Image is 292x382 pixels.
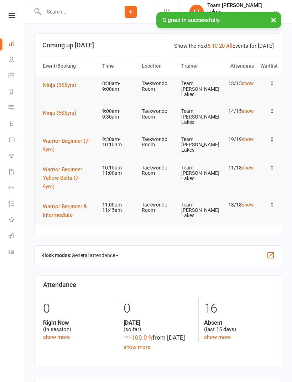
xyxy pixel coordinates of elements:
[40,57,99,75] th: Event/Booking
[43,334,70,340] a: show more
[242,202,254,208] a: show
[41,252,72,258] strong: Kiosk modes:
[257,131,277,148] td: 0
[43,281,273,288] h3: Attendance
[9,68,25,84] a: Calendar
[43,109,81,117] button: Ninja (5&6yrs)
[43,82,76,88] span: Ninja (5&6yrs)
[9,132,25,148] a: Product Sales
[139,57,178,75] th: Location
[212,43,218,49] a: 10
[9,213,25,229] a: What's New
[9,229,25,245] a: Roll call kiosk mode
[9,52,25,68] a: People
[124,298,193,319] div: 0
[43,319,113,326] strong: Right Now
[139,103,178,125] td: Taekwondo Room
[257,159,277,176] td: 0
[204,298,273,319] div: 16
[242,80,254,86] a: show
[43,319,113,333] div: (in session)
[99,131,139,153] td: 9:30am-10:15am
[178,131,218,159] td: Team [PERSON_NAME] Lakes
[174,42,274,50] div: Show the next events for [DATE]
[178,159,218,187] td: Team [PERSON_NAME] Lakes
[257,75,277,92] td: 0
[178,75,218,103] td: Team [PERSON_NAME] Lakes
[257,103,277,120] td: 0
[218,131,257,148] td: 19/19
[139,75,178,98] td: Taekwondo Room
[208,43,210,49] a: 5
[139,131,178,153] td: Taekwondo Room
[124,334,152,341] span: -100.0 %
[43,203,87,218] span: Warrior Beginner & Intermediate
[219,43,225,49] a: 20
[124,319,193,326] strong: [DATE]
[43,298,113,319] div: 0
[163,17,221,23] span: Signed in successfully.
[218,57,257,75] th: Attendees
[218,103,257,120] td: 14/15
[218,197,257,213] td: 18/18
[178,103,218,131] td: Team [PERSON_NAME] Lakes
[42,7,106,17] input: Search...
[72,250,119,261] span: General attendance
[9,245,25,261] a: Class kiosk mode
[204,334,231,340] a: show more
[124,344,150,350] a: show more
[218,75,257,92] td: 13/15
[139,197,178,219] td: Taekwondo Room
[204,319,273,333] div: (last 15 days)
[218,159,257,176] td: 11/18
[43,202,96,219] button: Warrior Beginner & Intermediate
[43,110,76,116] span: Ninja (5&6yrs)
[43,137,96,154] button: Warrior Beginner (7-9yrs)
[178,197,218,224] td: Team [PERSON_NAME] Lakes
[43,138,90,153] span: Warrior Beginner (7-9yrs)
[124,319,193,333] div: (so far)
[178,57,218,75] th: Trainer
[257,197,277,213] td: 0
[9,84,25,100] a: Reports
[189,5,204,19] div: TT
[207,2,273,15] div: Team [PERSON_NAME] Lakes
[99,159,139,182] td: 10:15am-11:00am
[139,159,178,182] td: Taekwondo Room
[242,136,254,142] a: show
[43,166,82,190] span: Warrior Beginner Yellow Belts (7-9yrs)
[204,319,273,326] strong: Absent
[43,81,81,89] button: Ninja (5&6yrs)
[124,333,193,342] div: from [DATE]
[43,165,96,191] button: Warrior Beginner Yellow Belts (7-9yrs)
[242,108,254,114] a: show
[9,36,25,52] a: Dashboard
[267,12,280,27] button: ×
[42,42,274,49] h3: Coming up [DATE]
[242,165,254,171] a: show
[257,57,277,75] th: Waitlist
[99,103,139,125] td: 9:00am-9:30am
[99,57,139,75] th: Time
[99,75,139,98] td: 8:30am-9:00am
[99,197,139,219] td: 11:00am-11:45am
[226,43,233,49] a: All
